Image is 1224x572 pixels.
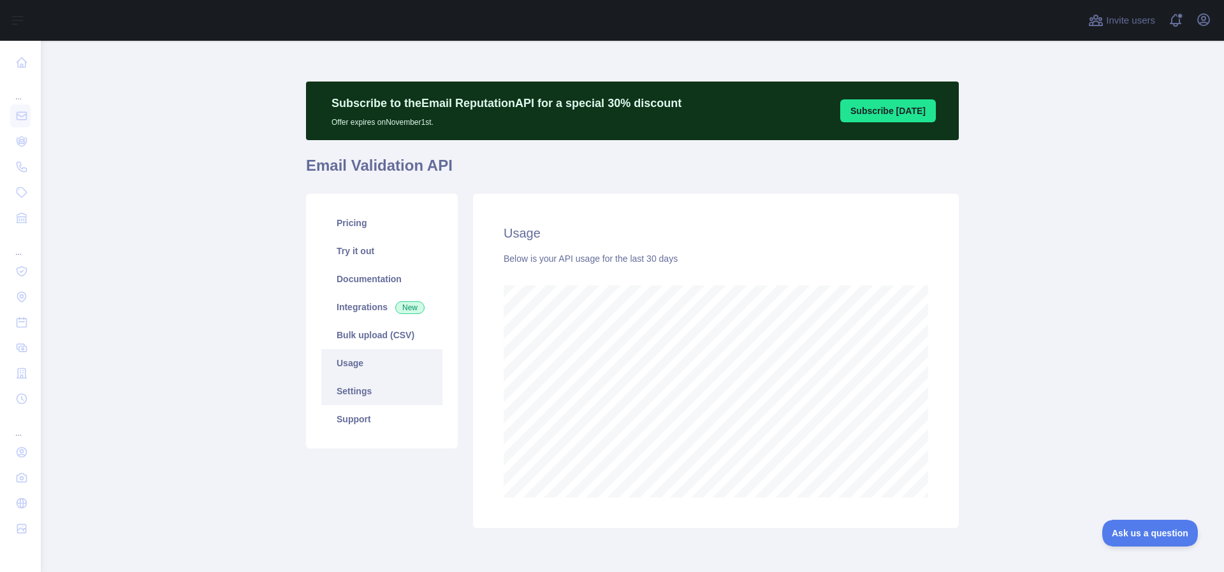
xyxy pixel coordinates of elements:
div: ... [10,76,31,102]
div: ... [10,232,31,257]
div: ... [10,413,31,438]
div: Below is your API usage for the last 30 days [504,252,928,265]
button: Invite users [1086,10,1158,31]
a: Bulk upload (CSV) [321,321,442,349]
a: Settings [321,377,442,405]
p: Offer expires on November 1st. [331,112,681,127]
a: Support [321,405,442,433]
h2: Usage [504,224,928,242]
button: Subscribe [DATE] [840,99,936,122]
span: Invite users [1106,13,1155,28]
a: Integrations New [321,293,442,321]
a: Try it out [321,237,442,265]
h1: Email Validation API [306,155,959,186]
a: Pricing [321,209,442,237]
a: Documentation [321,265,442,293]
p: Subscribe to the Email Reputation API for a special 30 % discount [331,94,681,112]
iframe: Toggle Customer Support [1102,520,1198,547]
a: Usage [321,349,442,377]
span: New [395,301,425,314]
